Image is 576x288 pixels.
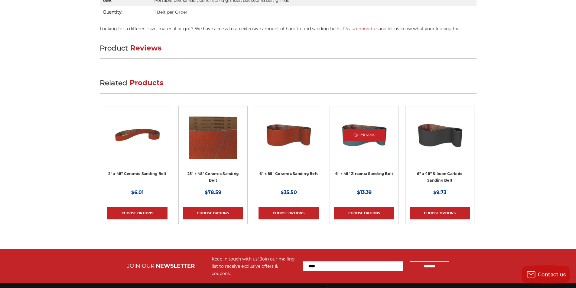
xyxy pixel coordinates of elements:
[334,111,394,168] a: 6" x 48" Zirconia Sanding Belt
[189,111,237,159] img: 25" x 48" Ceramic Sanding Belt
[259,171,318,176] a: 6" x 89" Ceramic Sanding Belt
[131,189,144,195] span: $6.01
[100,26,477,32] p: Looking for a different size, material or grit? We have access to an extensive amount of hard to ...
[356,26,379,31] a: contact us
[205,189,221,195] span: $78.59
[113,111,162,159] img: 2" x 48" Sanding Belt - Ceramic
[108,171,166,176] a: 2" x 48" Ceramic Sanding Belt
[107,207,168,219] a: Choose Options
[265,111,313,159] img: 6" x 89" Ceramic Sanding Belt
[281,189,297,195] span: $35.50
[107,111,168,168] a: 2" x 48" Sanding Belt - Ceramic
[416,111,464,159] img: 6" x 48" Silicon Carbide File Belt
[103,9,122,15] strong: Quantity:
[192,129,234,141] a: Quick view
[183,111,243,168] a: 25" x 48" Ceramic Sanding Belt
[100,79,128,87] span: Related
[127,263,155,269] span: JOIN OUR
[334,207,394,219] a: Choose Options
[417,171,463,183] a: 6" x 48" Silicon Carbide Sanding Belt
[156,263,195,269] span: NEWSLETTER
[357,189,372,195] span: $13.39
[410,207,470,219] a: Choose Options
[268,129,310,141] a: Quick view
[522,265,570,283] button: Contact us
[130,44,162,52] span: Reviews
[187,171,239,183] a: 25" x 48" Ceramic Sanding Belt
[410,111,470,168] a: 6" x 48" Silicon Carbide File Belt
[130,79,164,87] span: Products
[212,255,297,277] div: Keep in touch with us! Join our mailing list to receive exclusive offers & coupons.
[100,44,128,52] span: Product
[117,129,158,141] a: Quick view
[151,6,477,18] td: 1 Belt per Order
[259,111,319,168] a: 6" x 89" Ceramic Sanding Belt
[259,207,319,219] a: Choose Options
[340,111,389,159] img: 6" x 48" Zirconia Sanding Belt
[419,129,461,141] a: Quick view
[335,171,393,176] a: 6" x 48" Zirconia Sanding Belt
[183,207,243,219] a: Choose Options
[538,272,566,277] span: Contact us
[433,189,446,195] span: $9.73
[343,129,385,141] a: Quick view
